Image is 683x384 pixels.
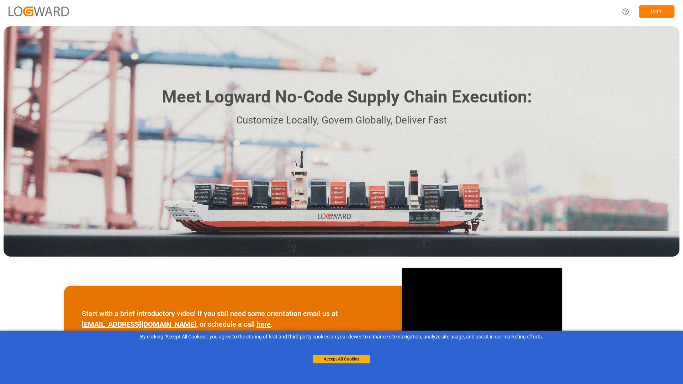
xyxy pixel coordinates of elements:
p: Start with a brief introductory video! If you still need some orientation email us at , or schedu... [82,308,384,330]
button: Help Center [618,4,634,20]
div: By clicking "Accept All Cookies”, you agree to the storing of first and third-party cookies on yo... [5,333,678,341]
a: here [256,320,271,328]
p: Customize Locally, Govern Globally, Deliver Fast [151,112,532,128]
button: Log In [639,5,674,18]
img: Logward_new_orange.png [9,6,69,16]
button: Accept All Cookies [313,355,370,363]
a: [EMAIL_ADDRESS][DOMAIN_NAME] [82,320,196,328]
h1: Meet Logward No-Code Supply Chain Execution: [162,84,532,110]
